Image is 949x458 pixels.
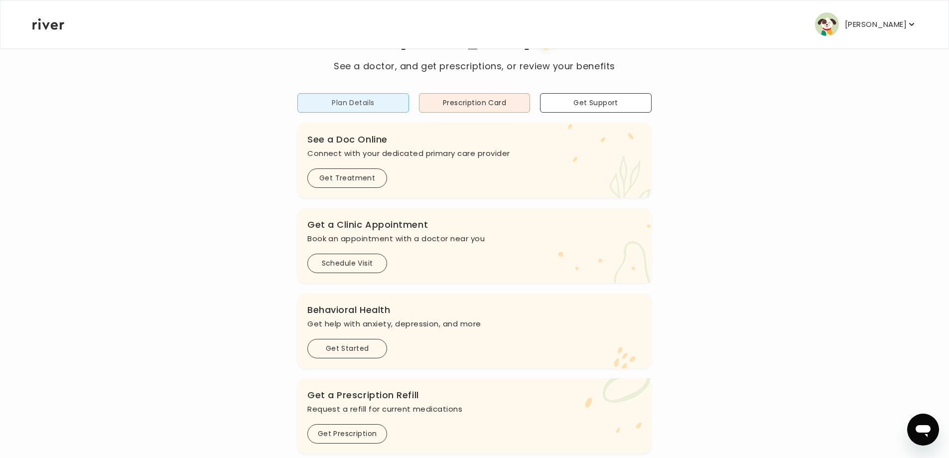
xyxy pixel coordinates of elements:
[307,232,642,246] p: Book an appointment with a doctor near you
[307,147,642,160] p: Connect with your dedicated primary care provider
[907,414,939,446] iframe: Button to launch messaging window, conversation in progress
[815,12,839,36] img: user avatar
[307,168,387,188] button: Get Treatment
[307,303,642,317] h3: Behavioral Health
[307,388,642,402] h3: Get a Prescription Refill
[307,402,642,416] p: Request a refill for current medications
[307,218,642,232] h3: Get a Clinic Appointment
[307,317,642,331] p: Get help with anxiety, depression, and more
[845,17,907,31] p: [PERSON_NAME]
[307,339,387,358] button: Get Started
[815,12,917,36] button: user avatar[PERSON_NAME]
[307,133,642,147] h3: See a Doc Online
[334,59,615,73] p: See a doctor, and get prescriptions, or review your benefits
[419,93,531,113] button: Prescription Card
[297,93,409,113] button: Plan Details
[540,93,652,113] button: Get Support
[307,254,387,273] button: Schedule Visit
[307,424,387,444] button: Get Prescription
